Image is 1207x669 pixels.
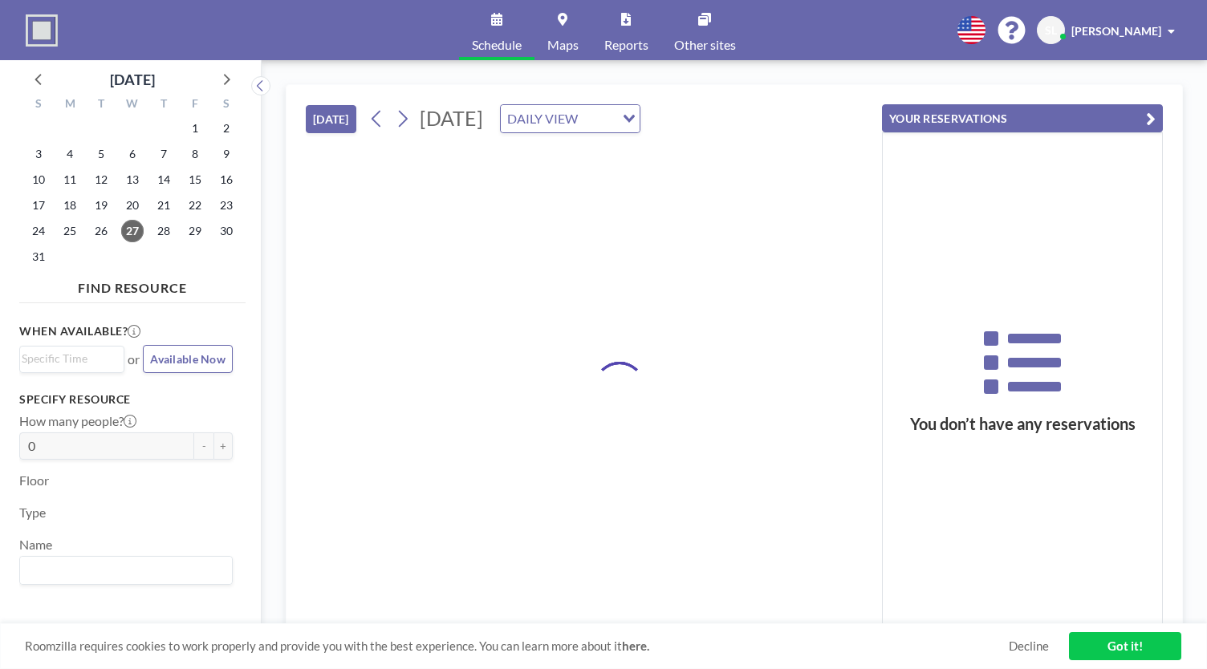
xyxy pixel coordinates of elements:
h3: You don’t have any reservations [883,414,1162,434]
label: Floor [19,472,49,489]
label: Name [19,537,52,553]
span: Monday, August 25, 2025 [59,220,81,242]
h4: FIND RESOURCE [19,274,246,296]
div: Search for option [501,105,640,132]
span: Saturday, August 9, 2025 [215,143,238,165]
span: or [128,351,140,367]
span: Sunday, August 17, 2025 [27,194,50,217]
div: Search for option [20,557,232,584]
span: Schedule [472,39,522,51]
span: Reports [604,39,648,51]
span: Monday, August 4, 2025 [59,143,81,165]
button: Available Now [143,345,233,373]
span: Sunday, August 3, 2025 [27,143,50,165]
span: Other sites [674,39,736,51]
span: Friday, August 15, 2025 [184,168,206,191]
span: Wednesday, August 13, 2025 [121,168,144,191]
div: W [117,95,148,116]
span: Friday, August 29, 2025 [184,220,206,242]
div: Search for option [20,347,124,371]
span: Thursday, August 21, 2025 [152,194,175,217]
span: Wednesday, August 6, 2025 [121,143,144,165]
span: Tuesday, August 12, 2025 [90,168,112,191]
div: S [210,95,242,116]
span: Wednesday, August 20, 2025 [121,194,144,217]
button: [DATE] [306,105,356,133]
span: Wednesday, August 27, 2025 [121,220,144,242]
div: F [179,95,210,116]
span: Thursday, August 7, 2025 [152,143,175,165]
span: Thursday, August 14, 2025 [152,168,175,191]
span: Saturday, August 30, 2025 [215,220,238,242]
button: + [213,432,233,460]
span: Sunday, August 24, 2025 [27,220,50,242]
span: Friday, August 1, 2025 [184,117,206,140]
h3: Specify resource [19,392,233,407]
a: Got it! [1069,632,1181,660]
img: organization-logo [26,14,58,47]
div: M [55,95,86,116]
span: Saturday, August 23, 2025 [215,194,238,217]
span: Saturday, August 16, 2025 [215,168,238,191]
input: Search for option [22,350,115,367]
a: Decline [1009,639,1049,654]
span: DAILY VIEW [504,108,581,129]
span: Sunday, August 31, 2025 [27,245,50,268]
span: Available Now [150,352,226,366]
span: Friday, August 8, 2025 [184,143,206,165]
span: SL [1045,23,1057,38]
label: Type [19,505,46,521]
div: T [148,95,179,116]
span: Sunday, August 10, 2025 [27,168,50,191]
span: Friday, August 22, 2025 [184,194,206,217]
span: [PERSON_NAME] [1071,24,1161,38]
label: How many people? [19,413,136,429]
span: Maps [547,39,579,51]
span: Monday, August 11, 2025 [59,168,81,191]
input: Search for option [583,108,613,129]
a: here. [622,639,649,653]
span: Saturday, August 2, 2025 [215,117,238,140]
div: T [86,95,117,116]
span: Tuesday, August 5, 2025 [90,143,112,165]
input: Search for option [22,560,223,581]
div: S [23,95,55,116]
span: Roomzilla requires cookies to work properly and provide you with the best experience. You can lea... [25,639,1009,654]
div: [DATE] [110,68,155,91]
span: Tuesday, August 26, 2025 [90,220,112,242]
span: Thursday, August 28, 2025 [152,220,175,242]
span: [DATE] [420,106,483,130]
button: YOUR RESERVATIONS [882,104,1163,132]
span: Monday, August 18, 2025 [59,194,81,217]
span: Tuesday, August 19, 2025 [90,194,112,217]
button: - [194,432,213,460]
